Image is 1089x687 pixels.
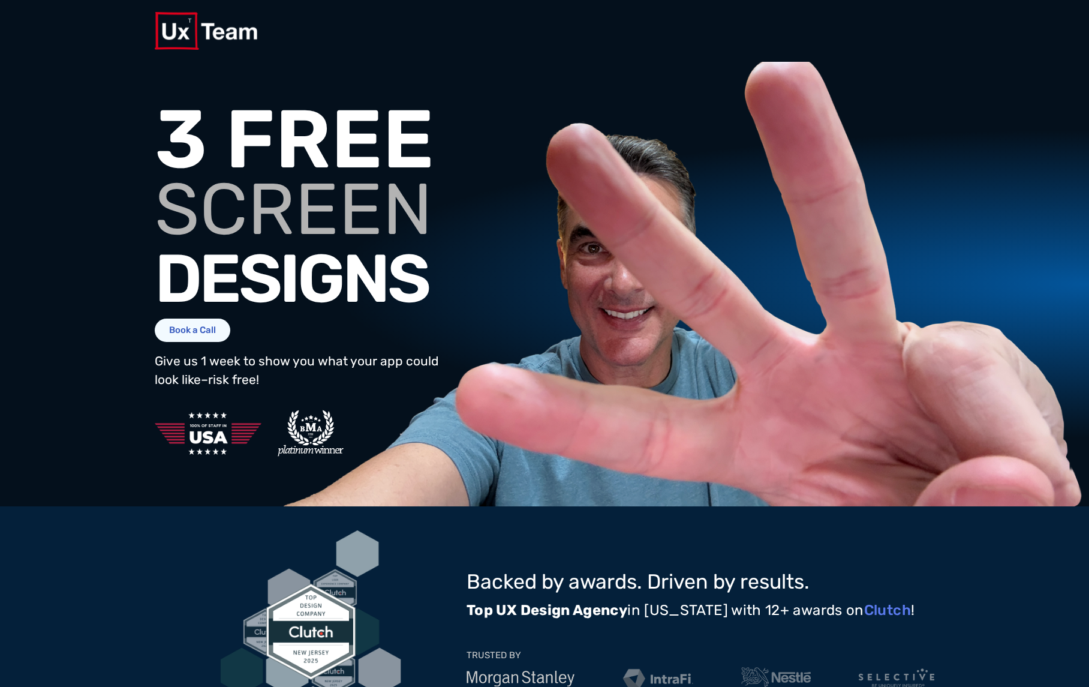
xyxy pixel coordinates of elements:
[155,319,230,342] a: Book a Call
[467,601,934,620] p: in [US_STATE] with 12+ awards on !
[467,569,810,594] span: Backed by awards. Driven by results.
[864,602,911,619] a: Clutch
[155,352,441,389] p: Give us 1 week to show you what your app could look like–risk free!
[155,249,495,309] h1: DESIGNS
[169,326,216,335] span: Book a Call
[155,110,495,170] h1: 3 FREE
[155,179,495,239] h1: SCREEN
[467,602,627,619] strong: Top UX Design Agency
[467,651,521,660] p: TRUSTED BY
